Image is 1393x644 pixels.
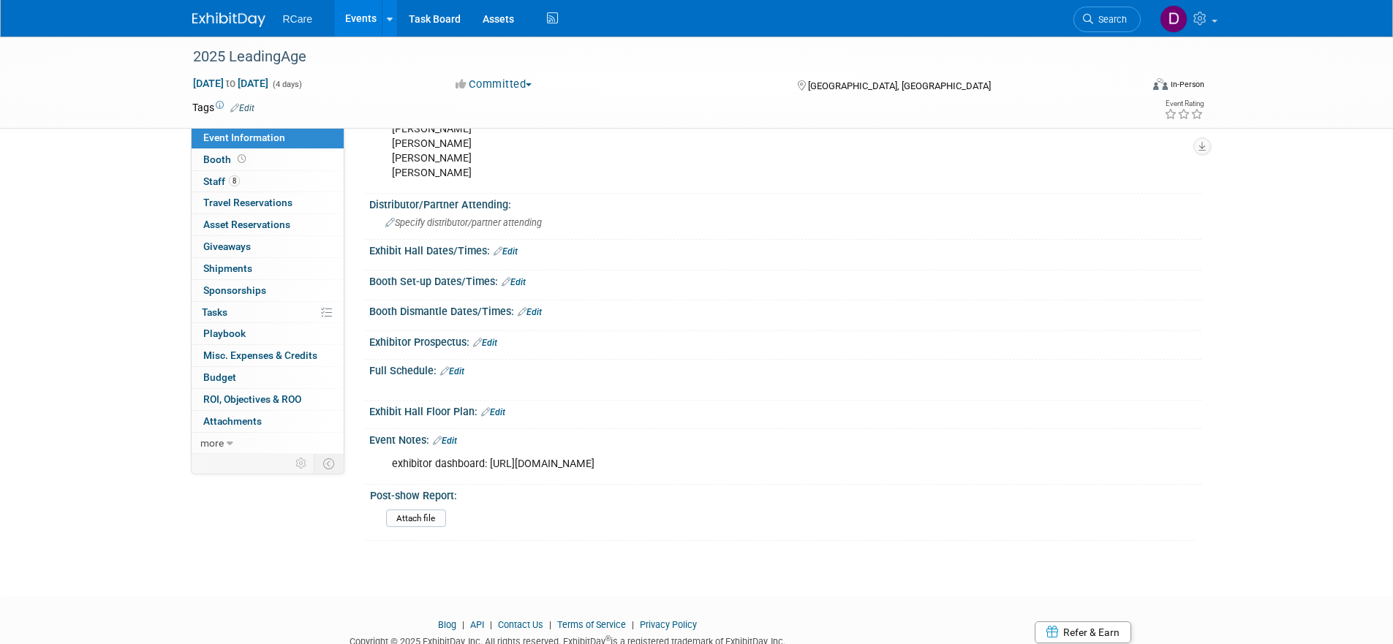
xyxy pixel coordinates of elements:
span: 8 [229,175,240,186]
a: Terms of Service [557,619,626,630]
div: Distributor/Partner Attending: [369,194,1201,212]
a: Budget [192,367,344,388]
a: Edit [230,103,254,113]
td: Tags [192,100,254,115]
span: Shipments [203,262,252,274]
span: Booth [203,154,249,165]
span: RCare [283,13,312,25]
span: to [224,77,238,89]
div: Exhibitor Prospectus: [369,331,1201,350]
a: Edit [481,407,505,417]
span: Asset Reservations [203,219,290,230]
a: Giveaways [192,236,344,257]
a: Misc. Expenses & Credits [192,345,344,366]
a: more [192,433,344,454]
span: Event Information [203,132,285,143]
td: Personalize Event Tab Strip [289,454,314,473]
span: Playbook [203,327,246,339]
a: Search [1073,7,1141,32]
div: Booth Set-up Dates/Times: [369,270,1201,289]
img: Daphne Karpan [1160,5,1188,33]
a: Booth [192,149,344,170]
div: 2025 LeadingAge [188,44,1119,70]
span: Sponsorships [203,284,266,296]
a: Staff8 [192,171,344,192]
a: Edit [433,436,457,446]
td: Toggle Event Tabs [314,454,344,473]
span: (4 days) [271,80,302,89]
span: [DATE] [DATE] [192,77,269,90]
span: Tasks [202,306,227,318]
span: ROI, Objectives & ROO [203,393,301,405]
a: Edit [518,307,542,317]
span: | [486,619,496,630]
span: Travel Reservations [203,197,292,208]
a: Edit [440,366,464,376]
sup: ® [605,634,611,643]
a: Attachments [192,411,344,432]
a: Privacy Policy [640,619,697,630]
img: ExhibitDay [192,12,265,27]
a: Refer & Earn [1035,621,1131,643]
span: Attachments [203,415,262,427]
span: [GEOGRAPHIC_DATA], [GEOGRAPHIC_DATA] [808,80,991,91]
div: Event Format [1054,76,1205,98]
div: Exhibit Hall Dates/Times: [369,240,1201,259]
div: Exhibit Hall Floor Plan: [369,401,1201,420]
a: Edit [494,246,518,257]
span: more [200,437,224,449]
a: Event Information [192,127,344,148]
a: Edit [473,338,497,348]
div: exhibitor dashboard: [URL][DOMAIN_NAME] [382,450,1041,479]
span: Booth not reserved yet [235,154,249,164]
div: Full Schedule: [369,360,1201,379]
a: Contact Us [498,619,543,630]
div: Event Rating [1164,100,1204,107]
div: Event Notes: [369,429,1201,448]
span: Budget [203,371,236,383]
span: Specify distributor/partner attending [385,217,542,228]
span: | [628,619,638,630]
span: Giveaways [203,240,251,252]
a: Tasks [192,302,344,323]
span: | [546,619,555,630]
a: Asset Reservations [192,214,344,235]
a: API [470,619,484,630]
a: Playbook [192,323,344,344]
img: Format-Inperson.png [1153,78,1168,90]
a: Shipments [192,258,344,279]
a: Sponsorships [192,280,344,301]
a: Travel Reservations [192,192,344,213]
span: Staff [203,175,240,187]
span: Misc. Expenses & Credits [203,349,317,361]
span: | [458,619,468,630]
a: Blog [438,619,456,630]
div: In-Person [1170,79,1204,90]
a: ROI, Objectives & ROO [192,389,344,410]
div: Booth Dismantle Dates/Times: [369,300,1201,319]
button: Committed [450,77,537,92]
span: Search [1093,14,1127,25]
a: Edit [502,277,526,287]
div: Post-show Report: [370,485,1195,503]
